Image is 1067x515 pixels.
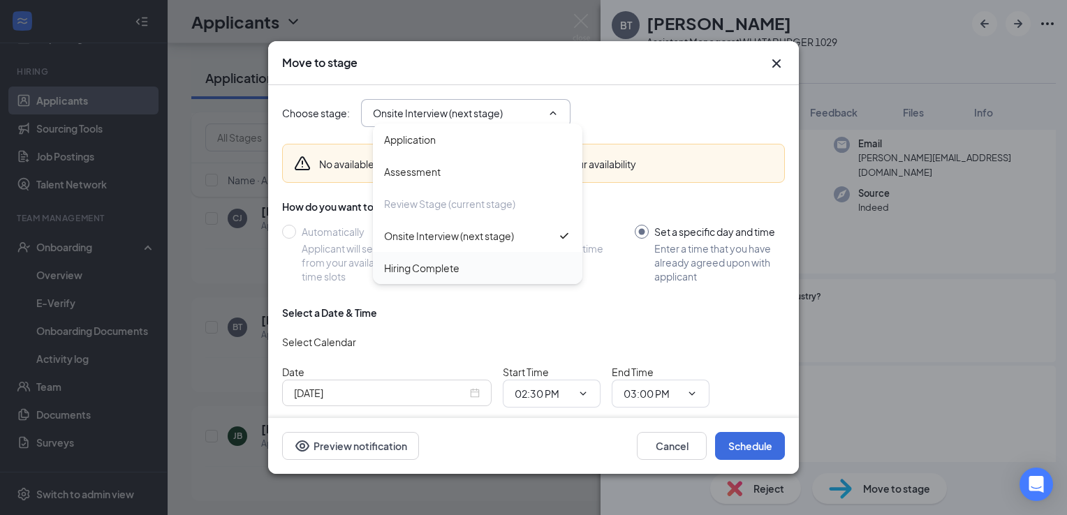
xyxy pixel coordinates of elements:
svg: Checkmark [557,229,571,243]
svg: ChevronDown [577,388,589,399]
span: Start Time [503,366,549,378]
div: Open Intercom Messenger [1020,468,1053,501]
span: Select Calendar [282,336,356,348]
div: Review Stage (current stage) [384,196,515,211]
h3: Move to stage [282,55,358,70]
div: No available time slots to automatically schedule. [319,157,636,171]
button: Close [768,55,785,72]
button: Schedule [715,432,785,460]
div: Onsite Interview (next stage) [384,228,514,244]
span: End Time [612,366,654,378]
button: Add your availability [546,157,636,171]
span: Date [282,366,304,378]
button: Preview notificationEye [282,432,419,460]
div: Hiring Complete [384,260,459,276]
div: How do you want to schedule time with the applicant? [282,200,785,214]
input: Sep 15, 2025 [294,385,467,401]
div: Application [384,132,436,147]
input: End time [624,386,681,401]
svg: ChevronUp [547,107,559,119]
svg: Eye [294,438,311,454]
div: Assessment [384,164,441,179]
span: Choose stage : [282,105,350,121]
div: Select a Date & Time [282,306,377,320]
button: Cancel [637,432,707,460]
svg: Cross [768,55,785,72]
svg: Warning [294,155,311,172]
svg: ChevronDown [686,388,698,399]
input: Start time [515,386,572,401]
